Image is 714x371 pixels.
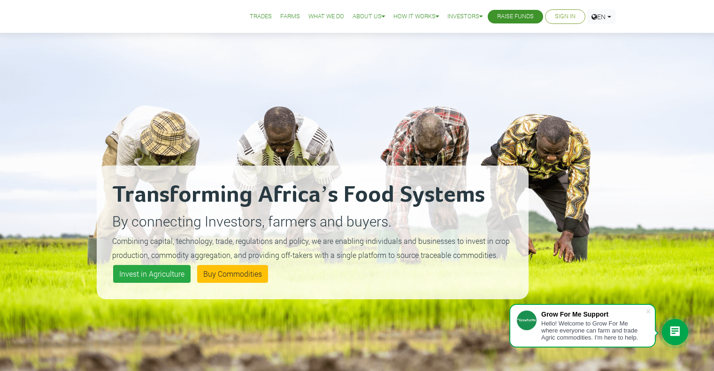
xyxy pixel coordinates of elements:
[497,12,534,22] a: Raise Funds
[280,12,300,22] a: Farms
[250,12,272,22] a: Trades
[112,236,510,260] small: Combining capital, technology, trade, regulations and policy, we are enabling individuals and bus...
[113,265,191,283] a: Invest in Agriculture
[447,12,483,22] a: Investors
[393,12,439,22] a: How it Works
[308,12,344,22] a: What We Do
[541,310,645,318] div: Grow For Me Support
[112,211,513,232] p: By connecting Investors, farmers and buyers.
[197,265,268,283] a: Buy Commodities
[112,181,513,209] h2: Transforming Africa’s Food Systems
[587,9,615,24] a: EN
[541,320,645,341] div: Hello! Welcome to Grow For Me where everyone can farm and trade Agric commodities. I'm here to help.
[555,12,576,22] a: Sign In
[353,12,385,22] a: About Us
